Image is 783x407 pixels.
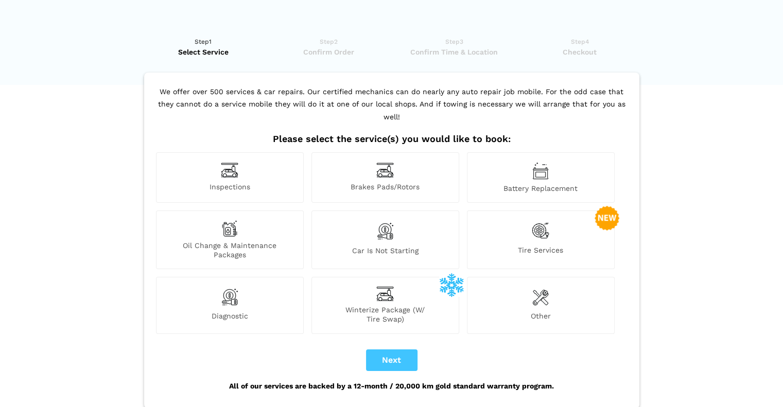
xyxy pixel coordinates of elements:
div: All of our services are backed by a 12-month / 20,000 km gold standard warranty program. [153,371,630,401]
img: winterize-icon_1.png [439,272,464,297]
p: We offer over 500 services & car repairs. Our certified mechanics can do nearly any auto repair j... [153,85,630,134]
span: Other [467,311,614,324]
a: Step3 [395,37,514,57]
img: new-badge-2-48.png [595,206,619,231]
span: Winterize Package (W/ Tire Swap) [312,305,459,324]
span: Inspections [156,182,303,193]
a: Step2 [269,37,388,57]
h2: Please select the service(s) you would like to book: [153,133,630,145]
a: Step1 [144,37,263,57]
span: Confirm Order [269,47,388,57]
span: Car is not starting [312,246,459,259]
button: Next [366,349,417,371]
span: Tire Services [467,245,614,259]
span: Select Service [144,47,263,57]
span: Brakes Pads/Rotors [312,182,459,193]
span: Checkout [520,47,639,57]
span: Confirm Time & Location [395,47,514,57]
span: Battery Replacement [467,184,614,193]
a: Step4 [520,37,639,57]
span: Oil Change & Maintenance Packages [156,241,303,259]
span: Diagnostic [156,311,303,324]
